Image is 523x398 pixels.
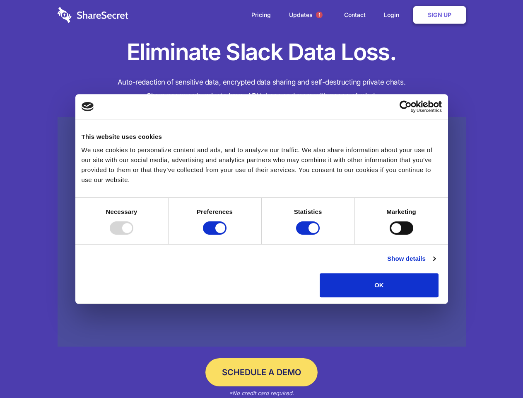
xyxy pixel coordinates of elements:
a: Wistia video thumbnail [58,117,466,347]
h1: Eliminate Slack Data Loss. [58,37,466,67]
a: Usercentrics Cookiebot - opens in a new window [369,100,442,113]
button: OK [320,273,439,297]
a: Pricing [243,2,279,28]
img: logo-wordmark-white-trans-d4663122ce5f474addd5e946df7df03e33cb6a1c49d2221995e7729f52c070b2.svg [58,7,128,23]
a: Sign Up [413,6,466,24]
div: This website uses cookies [82,132,442,142]
div: We use cookies to personalize content and ads, and to analyze our traffic. We also share informat... [82,145,442,185]
a: Login [376,2,412,28]
strong: Statistics [294,208,322,215]
a: Show details [387,254,435,264]
a: Contact [336,2,374,28]
strong: Necessary [106,208,137,215]
strong: Marketing [386,208,416,215]
img: logo [82,102,94,111]
strong: Preferences [197,208,233,215]
h4: Auto-redaction of sensitive data, encrypted data sharing and self-destructing private chats. Shar... [58,75,466,103]
span: 1 [316,12,323,18]
em: *No credit card required. [229,390,294,396]
a: Schedule a Demo [205,358,318,386]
